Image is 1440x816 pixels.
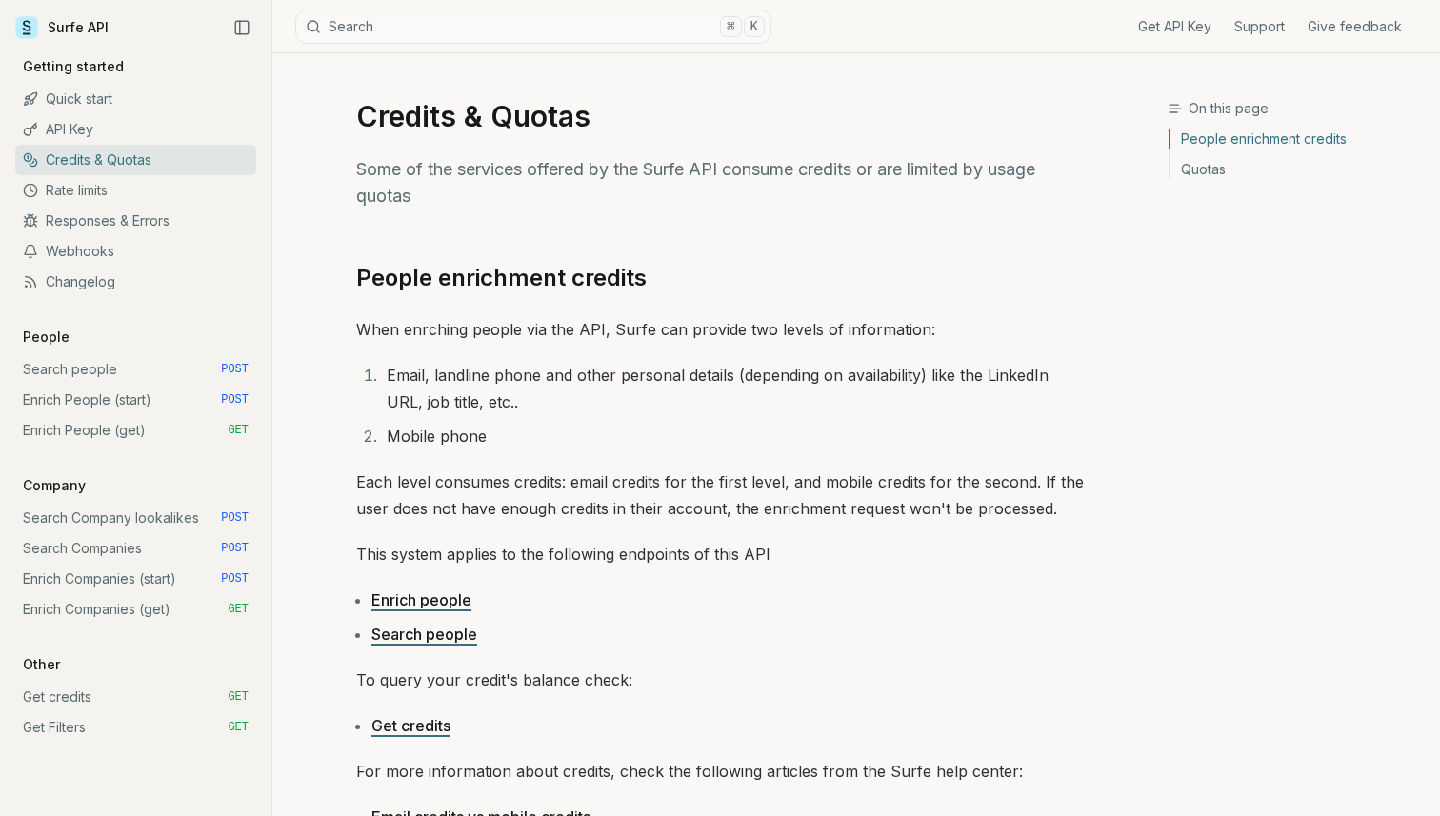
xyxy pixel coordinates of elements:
[371,590,471,609] a: Enrich people
[15,114,256,145] a: API Key
[15,655,68,674] p: Other
[15,533,256,564] a: Search Companies POST
[15,385,256,415] a: Enrich People (start) POST
[1234,17,1285,36] a: Support
[1170,154,1425,179] a: Quotas
[228,423,249,438] span: GET
[1170,129,1425,154] a: People enrichment credits
[15,175,256,206] a: Rate limits
[1308,17,1402,36] a: Give feedback
[15,712,256,743] a: Get Filters GET
[371,625,477,644] a: Search people
[228,602,249,617] span: GET
[221,571,249,587] span: POST
[356,468,1084,522] p: Each level consumes credits: email credits for the first level, and mobile credits for the second...
[356,758,1084,785] p: For more information about credits, check the following articles from the Surfe help center:
[15,57,131,76] p: Getting started
[295,10,771,44] button: Search⌘K
[1138,17,1211,36] a: Get API Key
[15,206,256,236] a: Responses & Errors
[228,13,256,42] button: Collapse Sidebar
[15,236,256,267] a: Webhooks
[371,716,450,735] a: Get credits
[356,99,1084,133] h1: Credits & Quotas
[228,720,249,735] span: GET
[720,16,741,37] kbd: ⌘
[15,564,256,594] a: Enrich Companies (start) POST
[15,594,256,625] a: Enrich Companies (get) GET
[15,354,256,385] a: Search people POST
[15,682,256,712] a: Get credits GET
[356,156,1084,209] p: Some of the services offered by the Surfe API consume credits or are limited by usage quotas
[356,316,1084,343] p: When enrching people via the API, Surfe can provide two levels of information:
[221,541,249,556] span: POST
[15,267,256,297] a: Changelog
[221,510,249,526] span: POST
[221,362,249,377] span: POST
[1168,99,1425,118] h3: On this page
[381,362,1084,415] li: Email, landline phone and other personal details (depending on availability) like the LinkedIn UR...
[15,13,109,42] a: Surfe API
[221,392,249,408] span: POST
[381,423,1084,449] li: Mobile phone
[15,328,77,347] p: People
[15,503,256,533] a: Search Company lookalikes POST
[744,16,765,37] kbd: K
[15,84,256,114] a: Quick start
[15,145,256,175] a: Credits & Quotas
[15,415,256,446] a: Enrich People (get) GET
[356,667,1084,693] p: To query your credit's balance check:
[228,689,249,705] span: GET
[15,476,93,495] p: Company
[356,541,1084,567] p: This system applies to the following endpoints of this API
[356,263,647,293] a: People enrichment credits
